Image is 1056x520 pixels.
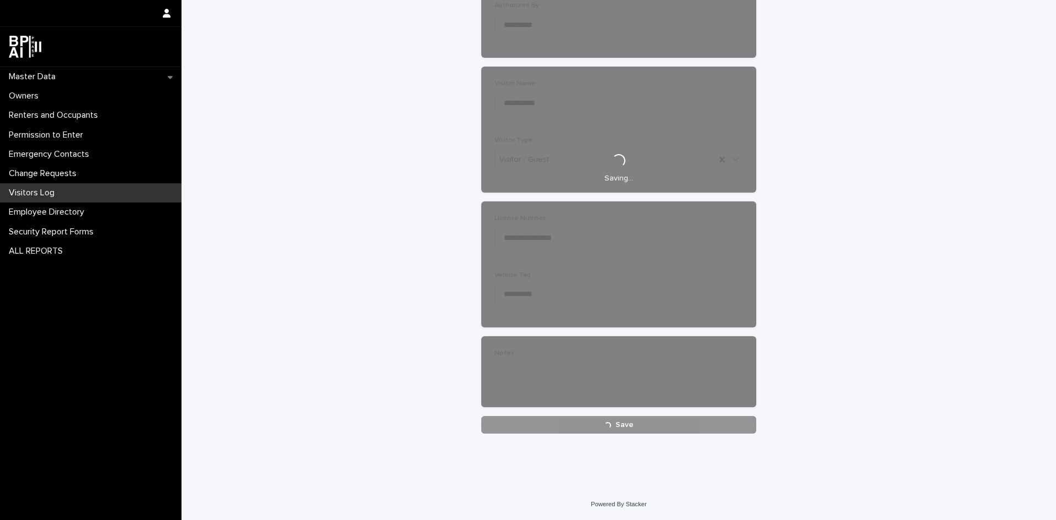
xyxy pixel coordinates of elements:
a: Powered By Stacker [591,501,646,507]
p: Security Report Forms [4,227,102,237]
p: Employee Directory [4,207,93,217]
p: Change Requests [4,168,85,179]
span: Save [615,421,634,429]
p: Emergency Contacts [4,149,98,160]
p: Visitors Log [4,188,63,198]
p: Saving… [604,174,633,183]
p: Renters and Occupants [4,110,107,121]
button: Save [481,416,756,434]
p: Master Data [4,72,64,82]
p: Permission to Enter [4,130,92,140]
p: ALL REPORTS [4,246,71,256]
img: dwgmcNfxSF6WIOOXiGgu [9,36,41,58]
p: Owners [4,91,47,101]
